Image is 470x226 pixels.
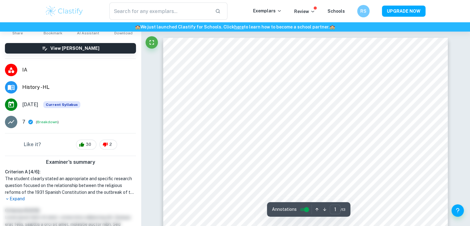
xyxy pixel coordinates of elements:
[5,168,136,175] h6: Criterion A [ 4 / 6 ]:
[5,43,136,54] button: View [PERSON_NAME]
[22,101,38,108] span: [DATE]
[106,141,115,148] span: 2
[37,119,57,125] button: Breakdown
[2,159,138,166] h6: Examiner's summary
[5,175,136,196] h1: The student clearly stated an appropriate and specific research question focused on the relations...
[43,101,80,108] span: Current Syllabus
[5,196,136,202] p: Expand
[77,31,99,35] span: AI Assistant
[109,2,210,20] input: Search for any exemplars...
[253,7,282,14] p: Exemplars
[45,5,84,17] img: Clastify logo
[114,31,133,35] span: Download
[341,207,345,212] span: / 13
[382,6,426,17] button: UPGRADE NOW
[360,8,367,15] h6: RS
[76,140,96,150] div: 30
[1,24,469,30] h6: We just launched Clastify for Schools. Click to learn how to become a school partner.
[22,66,136,74] span: IA
[43,101,80,108] div: This exemplar is based on the current syllabus. Feel free to refer to it for inspiration/ideas wh...
[146,36,158,49] button: Fullscreen
[50,45,100,52] h6: View [PERSON_NAME]
[294,8,315,15] p: Review
[44,31,62,35] span: Bookmark
[328,9,345,14] a: Schools
[22,84,136,91] span: History - HL
[330,24,335,29] span: 🏫
[100,140,117,150] div: 2
[83,141,95,148] span: 30
[357,5,370,17] button: RS
[135,24,140,29] span: 🏫
[451,204,464,217] button: Help and Feedback
[22,118,25,126] p: 7
[234,24,244,29] a: here
[24,141,41,148] h6: Like it?
[12,31,23,35] span: Share
[36,119,59,125] span: ( )
[272,206,297,213] span: Annotations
